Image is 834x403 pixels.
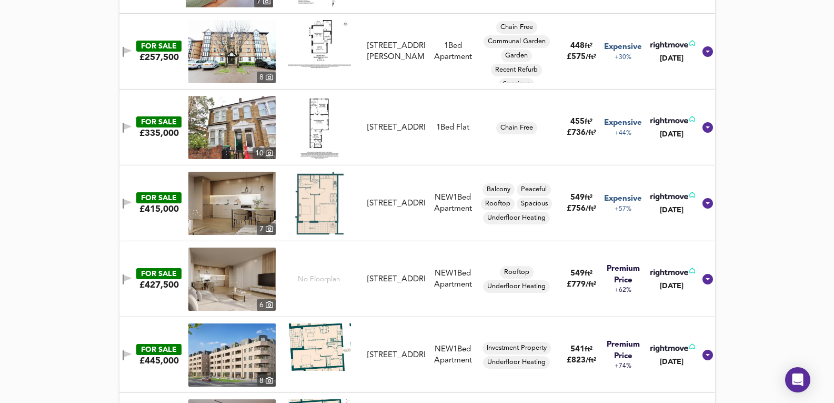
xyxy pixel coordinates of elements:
span: Recent Refurb [491,65,542,75]
div: [STREET_ADDRESS] [367,122,425,133]
span: Premium Price [601,339,645,362]
div: £257,500 [139,52,179,63]
a: property thumbnail 8 [188,323,276,387]
span: Rooftop [500,268,534,277]
svg: Show Details [701,45,714,58]
span: ft² [585,43,592,50]
a: property thumbnail 10 [188,96,276,159]
div: Investment Property [483,342,551,355]
div: 8 [257,72,276,83]
img: Floorplan [295,172,343,235]
svg: Show Details [701,273,714,286]
div: Underfloor Heating [483,280,550,293]
span: +30% [615,53,631,62]
div: Garden [501,50,532,62]
svg: Show Details [701,197,714,210]
div: Underfloor Heating [483,212,550,224]
div: NEW 1 Bed Apartment [429,192,477,215]
span: ft² [585,119,592,125]
span: Balcony [483,185,515,194]
span: Expensive [604,117,642,129]
div: FOR SALE£335,000 property thumbnail 10 Floorplan[STREET_ADDRESS]1Bed FlatChain Free455ft²£736/ft²... [119,90,715,165]
span: £ 756 [567,205,596,213]
span: / ft² [586,54,596,61]
div: Rooftop [481,198,515,210]
div: 1 Bed Apartment [429,41,477,63]
div: [STREET_ADDRESS][PERSON_NAME] [367,41,425,63]
div: FOR SALE£427,500 property thumbnail 6 No Floorplan[STREET_ADDRESS]NEW1Bed ApartmentRooftopUnderfl... [119,241,715,317]
span: No Floorplan [298,274,340,284]
span: ft² [585,270,592,277]
div: [STREET_ADDRESS] [367,350,425,361]
div: 8 [257,375,276,387]
span: 455 [570,118,585,126]
span: £ 575 [567,53,596,61]
div: £415,000 [139,203,179,215]
span: / ft² [586,357,596,364]
span: Expensive [604,193,642,204]
span: Spacious [517,199,552,209]
div: Grainger Road, N22 5LT [363,122,429,133]
svg: Show Details [701,121,714,134]
img: Floorplan [288,323,351,370]
div: 6 [257,299,276,311]
div: £445,000 [139,355,179,367]
div: FOR SALE [136,116,182,127]
div: FOR SALE [136,192,182,203]
div: 10 [253,148,276,159]
span: Underfloor Heating [483,282,550,291]
div: 1 Bed Flat [436,122,469,133]
span: Spacious [499,80,534,89]
div: [STREET_ADDRESS] [367,274,425,285]
div: 7 [257,223,276,235]
span: 549 [570,270,585,278]
img: Floorplan [288,20,351,68]
div: Chain Free [496,21,537,34]
span: Peaceful [517,185,551,194]
span: Expensive [604,42,642,53]
div: Balcony [483,183,515,196]
img: property thumbnail [188,323,276,387]
span: £ 736 [567,129,596,137]
div: Recent Refurb [491,64,542,76]
span: £ 823 [567,357,596,365]
img: Floorplan [300,96,339,159]
span: +62% [615,286,631,295]
div: [STREET_ADDRESS] [367,198,425,209]
span: ft² [585,346,592,353]
div: FOR SALE [136,268,182,279]
div: [DATE] [648,357,695,367]
span: 549 [570,194,585,202]
span: +57% [615,205,631,214]
div: [DATE] [648,281,695,291]
div: FOR SALE£445,000 property thumbnail 8 Floorplan[STREET_ADDRESS]NEW1Bed ApartmentInvestment Proper... [119,317,715,393]
div: Chain Free [496,122,537,134]
div: NEW 1 Bed Apartment [429,268,477,291]
img: property thumbnail [188,172,276,235]
svg: Show Details [701,349,714,361]
span: / ft² [586,130,596,136]
div: Communal Garden [484,35,550,48]
div: Spacious [499,78,534,91]
div: [DATE] [648,129,695,140]
img: property thumbnail [188,20,276,83]
div: NEW 1 Bed Apartment [429,344,477,367]
span: £ 779 [567,281,596,289]
span: Communal Garden [484,37,550,46]
span: 541 [570,346,585,353]
a: property thumbnail 8 [188,20,276,83]
div: Somerset Gardens, White Hart Lane, London, N17 8HD [363,41,429,63]
span: Premium Price [601,263,645,286]
span: ft² [585,194,592,201]
div: FOR SALE£257,500 property thumbnail 8 Floorplan[STREET_ADDRESS][PERSON_NAME]1Bed ApartmentChain F... [119,14,715,90]
span: / ft² [586,281,596,288]
div: [DATE] [648,53,695,64]
span: +44% [615,129,631,138]
div: £427,500 [139,279,179,291]
span: +74% [615,362,631,371]
a: property thumbnail 7 [188,172,276,235]
span: Rooftop [481,199,515,209]
div: Keeper's Yard, London, N17 7AB [363,198,429,209]
span: Underfloor Heating [483,358,550,367]
span: / ft² [586,205,596,212]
